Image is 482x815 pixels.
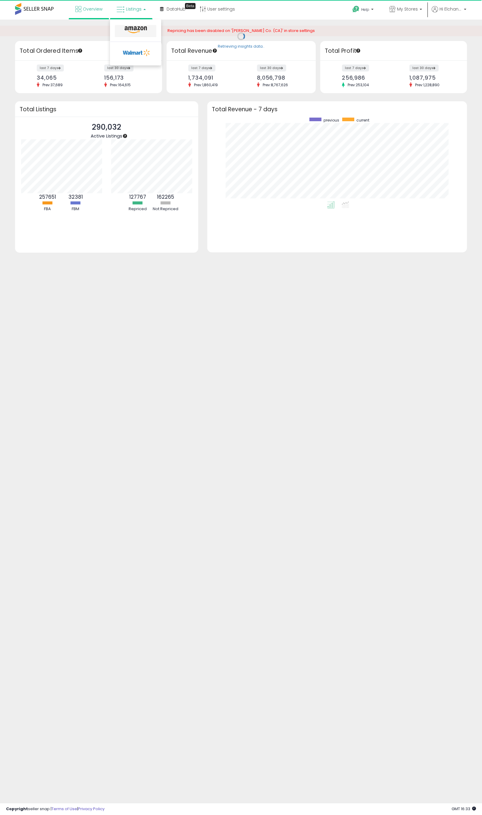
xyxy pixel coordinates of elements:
[129,193,146,201] b: 127767
[167,6,186,12] span: DataHub
[167,28,315,33] span: Repricing has been disabled on '[PERSON_NAME] Co. (CA)' in store settings
[34,206,61,212] div: FBA
[257,65,286,71] label: last 30 days
[126,6,142,12] span: Listings
[83,6,102,12] span: Overview
[157,193,174,201] b: 162265
[77,48,83,53] div: Tooltip anchor
[352,5,360,13] i: Get Help
[91,122,122,133] p: 290,032
[361,7,369,12] span: Help
[409,74,456,81] div: 1,087,975
[104,74,151,81] div: 156,173
[356,118,369,123] span: current
[39,193,56,201] b: 257651
[20,107,194,112] h3: Total Listings
[68,193,83,201] b: 32381
[191,82,221,87] span: Prev: 1,860,419
[212,48,218,53] div: Tooltip anchor
[342,74,389,81] div: 256,986
[107,82,134,87] span: Prev: 164,615
[185,3,196,9] div: Tooltip anchor
[348,1,380,20] a: Help
[440,6,462,12] span: Hi Elchanan
[122,133,128,139] div: Tooltip anchor
[412,82,443,87] span: Prev: 1,228,890
[188,65,215,71] label: last 7 days
[355,48,361,53] div: Tooltip anchor
[104,65,133,71] label: last 30 days
[218,44,264,49] div: Retrieving insights data..
[212,107,463,112] h3: Total Revenue - 7 days
[342,65,369,71] label: last 7 days
[152,206,179,212] div: Not Repriced
[324,118,339,123] span: previous
[409,65,439,71] label: last 30 days
[260,82,291,87] span: Prev: 8,767,626
[62,206,89,212] div: FBM
[91,133,122,139] span: Active Listings
[188,74,236,81] div: 1,734,091
[37,65,64,71] label: last 7 days
[171,47,311,55] h3: Total Revenue
[397,6,418,12] span: My Stores
[345,82,372,87] span: Prev: 253,104
[37,74,84,81] div: 34,065
[39,82,66,87] span: Prev: 37,689
[432,6,466,20] a: Hi Elchanan
[257,74,305,81] div: 8,056,798
[325,47,463,55] h3: Total Profit
[124,206,151,212] div: Repriced
[20,47,158,55] h3: Total Ordered Items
